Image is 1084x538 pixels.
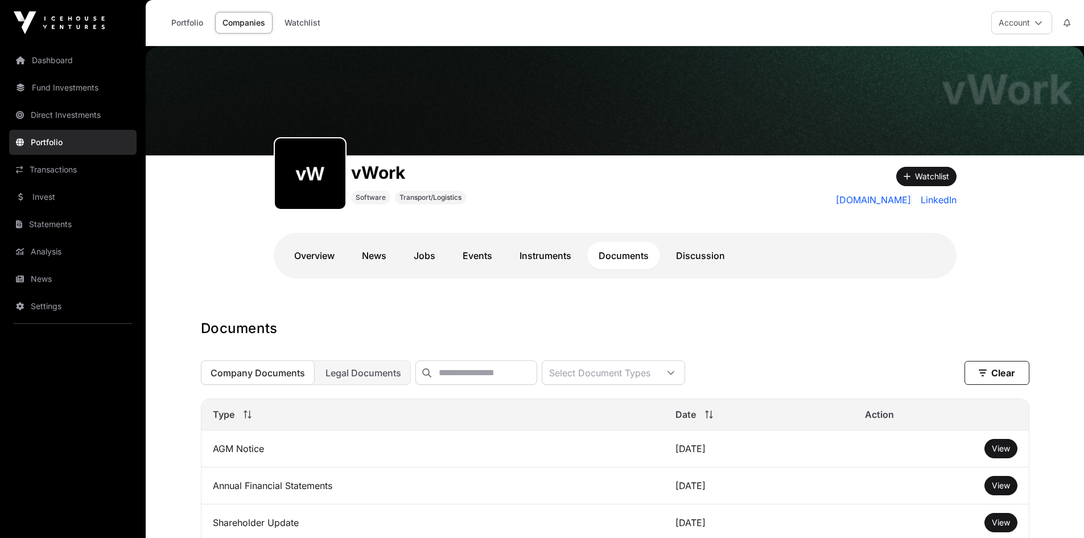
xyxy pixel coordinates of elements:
[451,242,504,269] a: Events
[916,193,957,207] a: LinkedIn
[356,193,386,202] span: Software
[992,443,1010,453] span: View
[9,157,137,182] a: Transactions
[896,167,957,186] button: Watchlist
[283,242,346,269] a: Overview
[316,360,411,385] button: Legal Documents
[201,430,664,467] td: AGM Notice
[9,212,137,237] a: Statements
[9,266,137,291] a: News
[865,408,894,421] span: Action
[277,12,328,34] a: Watchlist
[836,193,912,207] a: [DOMAIN_NAME]
[164,12,211,34] a: Portfolio
[991,11,1052,34] button: Account
[213,408,234,421] span: Type
[211,367,305,379] span: Company Documents
[1027,483,1084,538] iframe: Chat Widget
[984,439,1017,458] button: View
[9,48,137,73] a: Dashboard
[675,408,696,421] span: Date
[351,242,398,269] a: News
[201,360,315,385] button: Company Documents
[992,517,1010,528] a: View
[664,430,854,467] td: [DATE]
[14,11,105,34] img: Icehouse Ventures Logo
[992,480,1010,490] span: View
[942,69,1073,110] h1: vWork
[992,443,1010,454] a: View
[664,467,854,504] td: [DATE]
[9,102,137,128] a: Direct Investments
[992,480,1010,491] a: View
[9,75,137,100] a: Fund Investments
[9,239,137,264] a: Analysis
[984,513,1017,532] button: View
[587,242,660,269] a: Documents
[9,294,137,319] a: Settings
[9,184,137,210] a: Invest
[279,143,341,204] img: vwork205.png
[992,518,1010,527] span: View
[146,46,1084,155] img: vWork
[665,242,736,269] a: Discussion
[399,193,461,202] span: Transport/Logistics
[325,367,401,379] span: Legal Documents
[215,12,273,34] a: Companies
[9,130,137,155] a: Portfolio
[351,162,466,183] h1: vWork
[402,242,447,269] a: Jobs
[283,242,947,269] nav: Tabs
[201,319,1029,338] h1: Documents
[201,467,664,504] td: Annual Financial Statements
[508,242,583,269] a: Instruments
[965,361,1029,385] button: Clear
[984,476,1017,495] button: View
[542,361,657,384] div: Select Document Types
